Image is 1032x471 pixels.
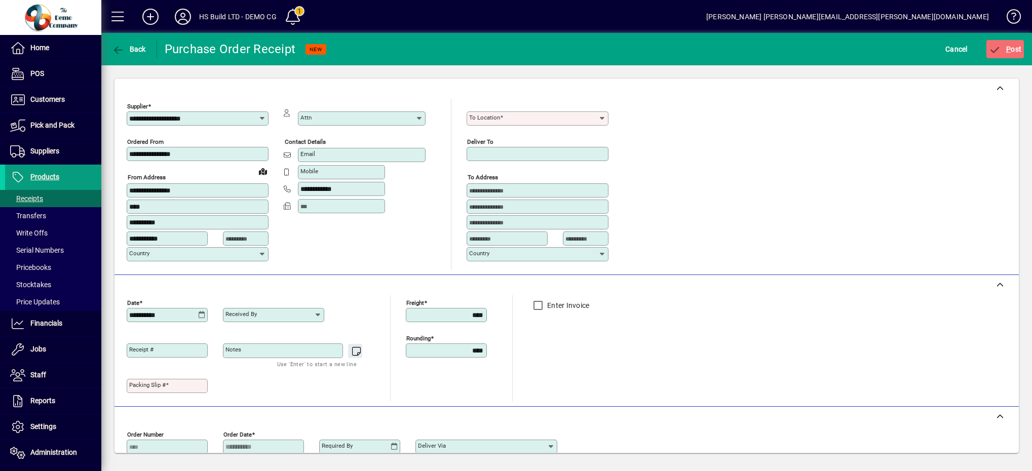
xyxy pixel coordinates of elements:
span: P [1006,45,1011,53]
span: Serial Numbers [10,246,64,254]
mat-label: Required by [322,442,353,449]
div: HS Build LTD - DEMO CG [199,9,277,25]
mat-label: Email [300,150,315,158]
span: Suppliers [30,147,59,155]
a: Stocktakes [5,276,101,293]
a: Jobs [5,337,101,362]
button: Profile [167,8,199,26]
mat-label: Receipt # [129,346,154,353]
a: Home [5,35,101,61]
button: Back [109,40,148,58]
a: Pick and Pack [5,113,101,138]
div: [PERSON_NAME] [PERSON_NAME][EMAIL_ADDRESS][PERSON_NAME][DOMAIN_NAME] [706,9,989,25]
mat-label: Deliver via [418,442,446,449]
span: Financials [30,319,62,327]
span: Receipts [10,194,43,203]
a: Knowledge Base [999,2,1019,35]
mat-label: Order number [127,430,164,438]
a: Staff [5,363,101,388]
a: Pricebooks [5,259,101,276]
span: Settings [30,422,56,430]
button: Add [134,8,167,26]
span: Jobs [30,345,46,353]
span: Home [30,44,49,52]
span: Back [112,45,146,53]
mat-label: Packing Slip # [129,381,166,388]
a: View on map [255,163,271,179]
button: Cancel [943,40,970,58]
a: Transfers [5,207,101,224]
mat-label: Country [129,250,149,257]
span: Cancel [945,41,968,57]
a: Receipts [5,190,101,207]
span: Price Updates [10,298,60,306]
span: Stocktakes [10,281,51,289]
span: Pick and Pack [30,121,74,129]
span: Reports [30,397,55,405]
span: ost [989,45,1022,53]
mat-label: To location [469,114,500,121]
mat-label: Mobile [300,168,318,175]
label: Enter Invoice [545,300,589,310]
a: Price Updates [5,293,101,310]
a: Financials [5,311,101,336]
a: Customers [5,87,101,112]
a: Administration [5,440,101,465]
mat-label: Received by [225,310,257,318]
mat-label: Attn [300,114,312,121]
a: Suppliers [5,139,101,164]
button: Post [986,40,1024,58]
span: Write Offs [10,229,48,237]
app-page-header-button: Back [101,40,157,58]
mat-label: Rounding [406,334,431,341]
mat-label: Supplier [127,103,148,110]
span: Staff [30,371,46,379]
a: Settings [5,414,101,440]
mat-label: Ordered from [127,138,164,145]
mat-label: Deliver To [467,138,493,145]
span: Pricebooks [10,263,51,271]
span: Customers [30,95,65,103]
div: Purchase Order Receipt [165,41,296,57]
span: Products [30,173,59,181]
mat-label: Country [469,250,489,257]
mat-label: Freight [406,299,424,306]
a: POS [5,61,101,87]
span: Transfers [10,212,46,220]
a: Reports [5,388,101,414]
span: NEW [310,46,322,53]
span: POS [30,69,44,77]
a: Serial Numbers [5,242,101,259]
mat-hint: Use 'Enter' to start a new line [277,358,357,370]
mat-label: Date [127,299,139,306]
a: Write Offs [5,224,101,242]
span: Administration [30,448,77,456]
mat-label: Order date [223,430,252,438]
mat-label: Notes [225,346,241,353]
